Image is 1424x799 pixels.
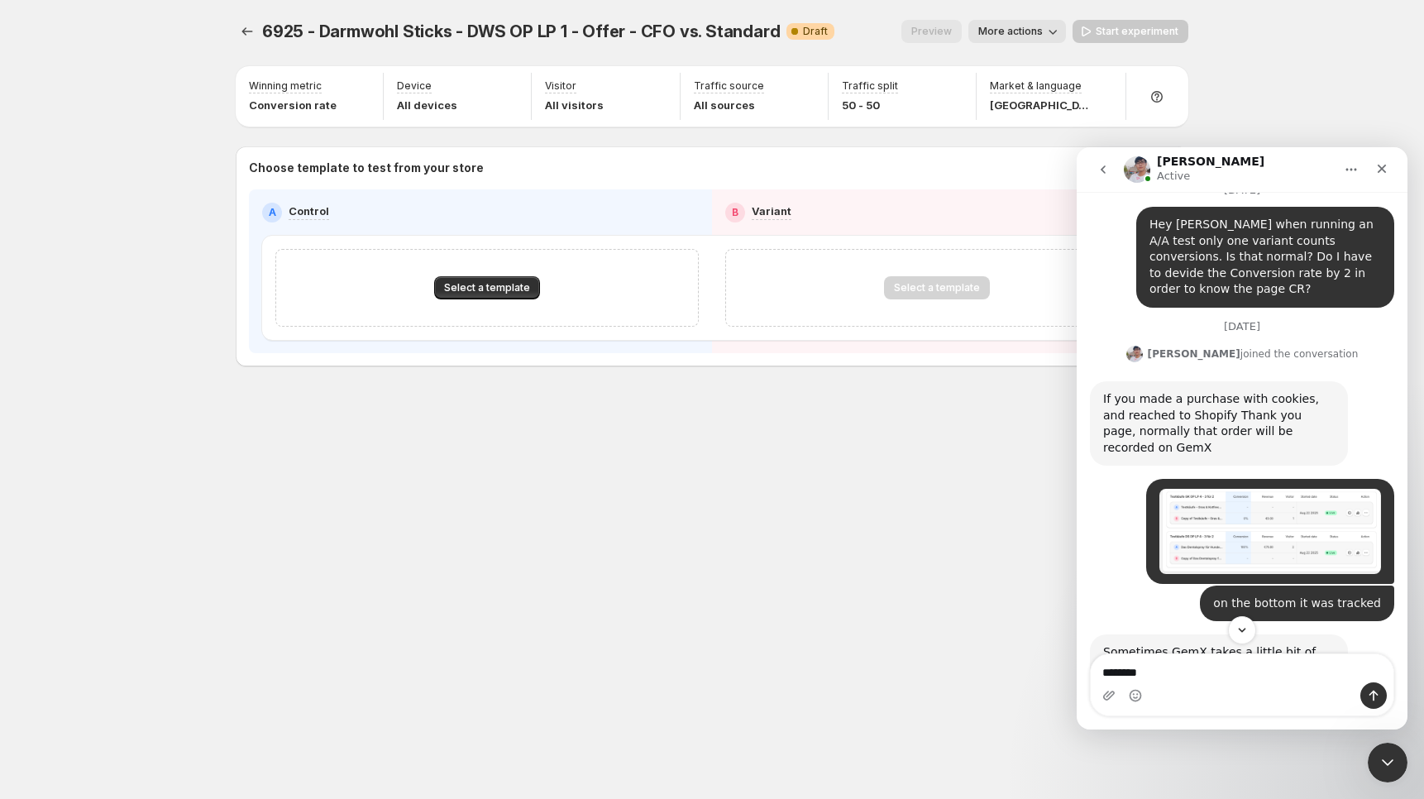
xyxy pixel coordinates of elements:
p: 50 - 50 [842,97,898,113]
p: Traffic split [842,79,898,93]
p: Control [289,203,329,219]
button: More actions [968,20,1066,43]
p: Conversion rate [249,97,337,113]
iframe: Intercom live chat [1368,743,1407,782]
h2: B [732,206,738,219]
button: Select a template [434,276,540,299]
p: Winning metric [249,79,322,93]
p: Choose template to test from your store [249,160,1175,176]
button: Experiments [236,20,259,43]
p: Market & language [990,79,1082,93]
p: Visitor [545,79,576,93]
p: Device [397,79,432,93]
iframe: Intercom live chat [1077,147,1407,730]
span: More actions [978,25,1043,38]
span: Select a template [444,281,530,294]
p: Variant [752,203,791,219]
p: Traffic source [694,79,764,93]
p: All visitors [545,97,604,113]
p: All devices [397,97,457,113]
p: [GEOGRAPHIC_DATA] [990,97,1089,113]
p: All sources [694,97,764,113]
span: 6925 - Darmwohl Sticks - DWS OP LP 1 - Offer - CFO vs. Standard [262,22,780,41]
h2: A [269,206,276,219]
span: Draft [803,25,828,38]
